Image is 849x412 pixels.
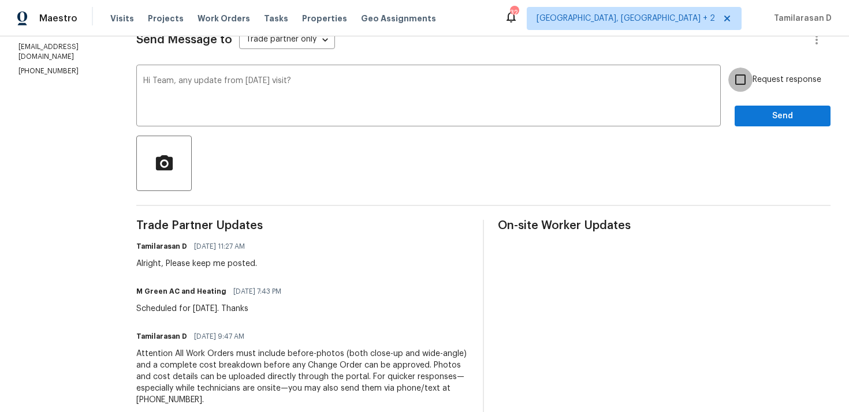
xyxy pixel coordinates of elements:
span: Work Orders [198,13,250,24]
p: [PHONE_NUMBER] [18,66,109,76]
textarea: Hi Team, any update from [DATE] visit? [143,77,714,117]
div: Alright, Please keep me posted. [136,258,257,269]
span: Geo Assignments [361,13,436,24]
h6: M Green AC and Heating [136,286,226,297]
span: [DATE] 7:43 PM [233,286,281,297]
span: Visits [110,13,134,24]
span: Properties [302,13,347,24]
h6: Tamilarasan D [136,241,187,252]
span: Send Message to [136,34,232,46]
span: Trade Partner Updates [136,220,469,231]
span: On-site Worker Updates [498,220,831,231]
span: [GEOGRAPHIC_DATA], [GEOGRAPHIC_DATA] + 2 [537,13,715,24]
p: [EMAIL_ADDRESS][DOMAIN_NAME] [18,42,109,62]
div: 32 [510,7,518,18]
span: Tamilarasan D [769,13,832,24]
h6: Tamilarasan D [136,331,187,342]
span: [DATE] 11:27 AM [194,241,245,252]
span: Projects [148,13,184,24]
span: Request response [753,74,821,86]
button: Send [735,106,831,127]
span: Maestro [39,13,77,24]
div: Trade partner only [239,31,335,50]
span: [DATE] 9:47 AM [194,331,244,342]
span: Tasks [264,14,288,23]
div: Scheduled for [DATE]. Thanks [136,303,288,314]
div: Attention All Work Orders must include before-photos (both close-up and wide-angle) and a complet... [136,348,469,406]
span: Send [744,109,821,123]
